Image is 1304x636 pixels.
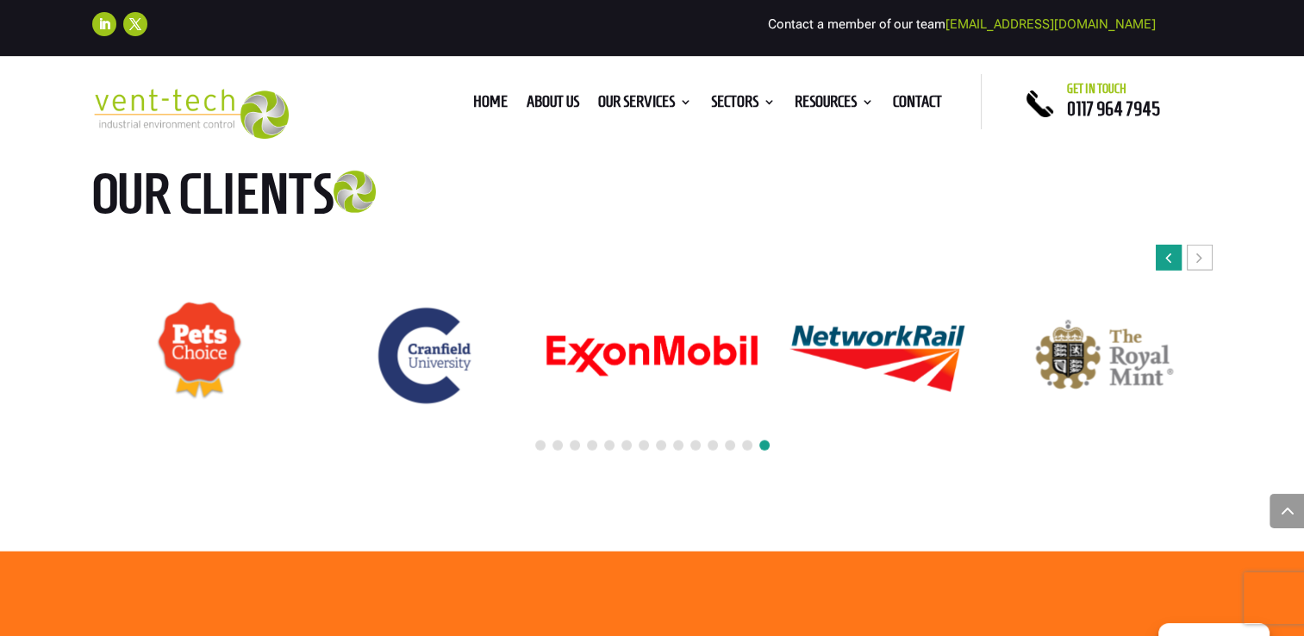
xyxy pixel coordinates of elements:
div: 9 / 24 [996,319,1212,393]
img: ExonMobil logo [545,334,758,377]
a: [EMAIL_ADDRESS][DOMAIN_NAME] [945,16,1156,32]
a: Follow on LinkedIn [92,12,116,36]
a: 0117 964 7945 [1067,98,1160,119]
img: Network Rail logo [771,305,985,406]
a: Resources [795,96,874,115]
div: Previous slide [1156,245,1182,271]
div: 7 / 24 [544,334,759,378]
img: The Royal Mint logo [1035,320,1173,392]
a: Our Services [598,96,692,115]
a: About us [527,96,579,115]
a: Contact [893,96,942,115]
div: 8 / 24 [771,304,986,407]
div: 5 / 24 [91,301,307,411]
img: 2023-09-27T08_35_16.549ZVENT-TECH---Clear-background [92,89,290,140]
span: Get in touch [1067,82,1126,96]
img: Cranfield University logo [370,300,482,412]
a: Sectors [711,96,776,115]
a: Follow on X [123,12,147,36]
span: Contact a member of our team [768,16,1156,32]
img: Pets Choice [157,302,243,410]
div: 6 / 24 [318,299,533,413]
h2: Our clients [92,165,463,232]
a: Home [473,96,508,115]
div: Next slide [1187,245,1213,271]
